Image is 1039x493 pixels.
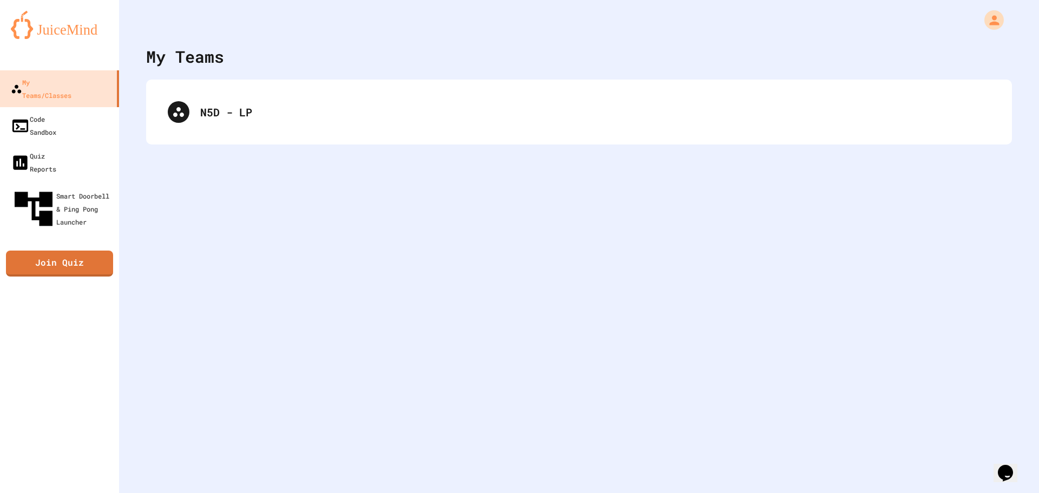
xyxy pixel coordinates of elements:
div: My Account [973,8,1007,32]
div: N5D - LP [200,104,990,120]
div: Quiz Reports [11,149,56,175]
iframe: chat widget [994,450,1028,482]
div: My Teams [146,44,224,69]
div: My Teams/Classes [11,76,71,102]
img: logo-orange.svg [11,11,108,39]
div: Smart Doorbell & Ping Pong Launcher [11,186,115,232]
a: Join Quiz [6,251,113,277]
div: Code Sandbox [11,113,56,139]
